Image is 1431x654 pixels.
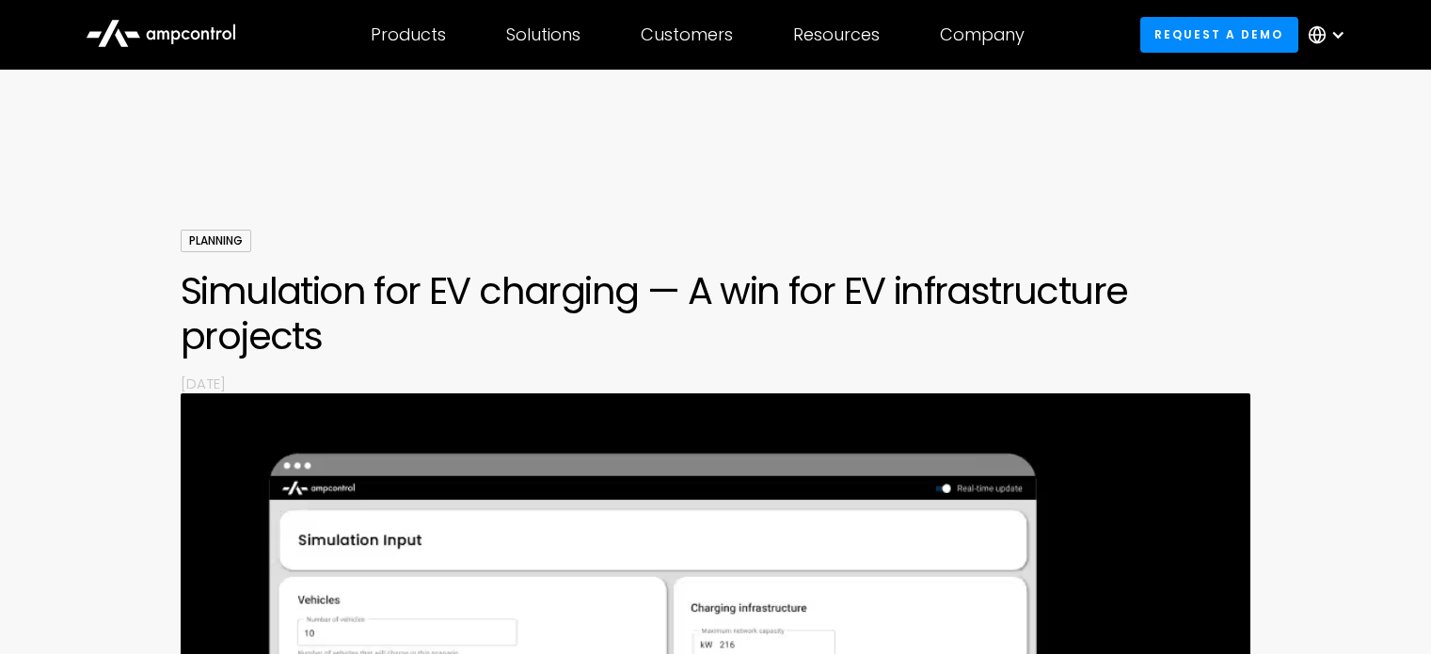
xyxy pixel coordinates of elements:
[641,24,733,45] div: Customers
[506,24,580,45] div: Solutions
[940,24,1025,45] div: Company
[181,268,1250,359] h1: Simulation for EV charging — A win for EV infrastructure projects
[371,24,446,45] div: Products
[793,24,880,45] div: Resources
[181,230,251,252] div: Planning
[1140,17,1298,52] a: Request a demo
[181,374,1250,393] p: [DATE]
